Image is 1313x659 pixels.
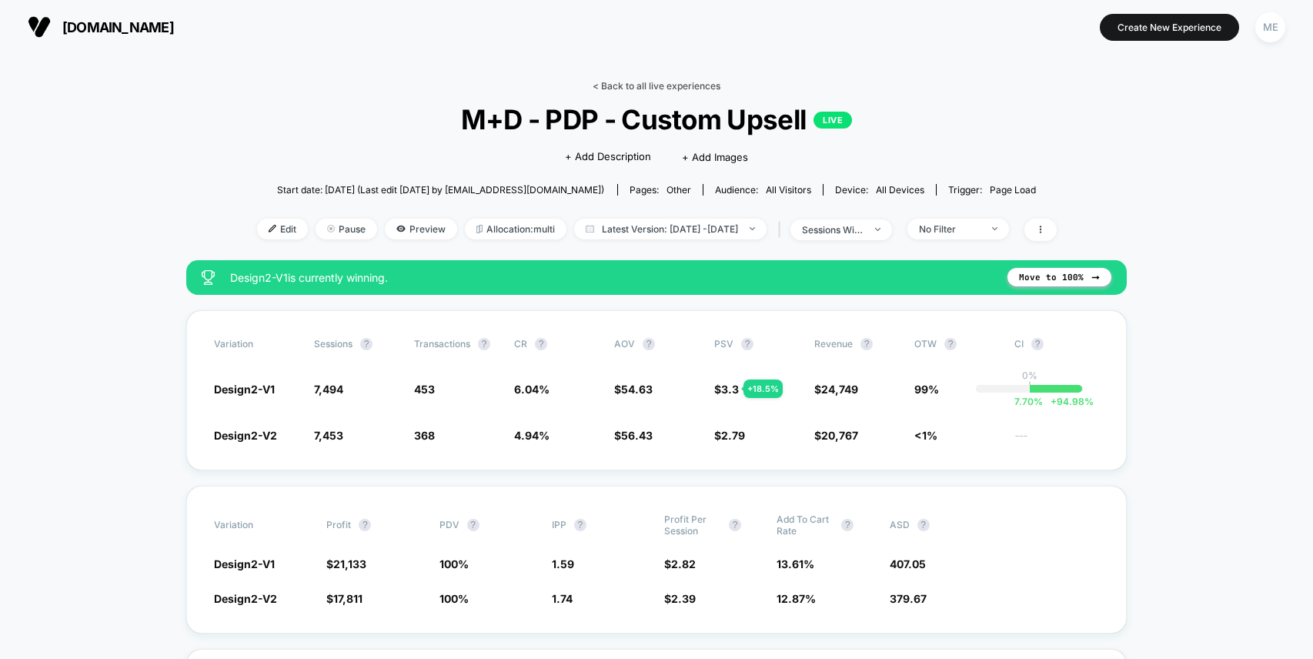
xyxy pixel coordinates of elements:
[614,429,653,442] span: $
[439,519,459,530] span: PDV
[62,19,174,35] span: [DOMAIN_NAME]
[333,592,362,605] span: 17,811
[990,184,1036,196] span: Page Load
[614,338,635,350] span: AOV
[385,219,457,239] span: Preview
[777,592,816,605] span: 12.87 %
[876,184,924,196] span: all devices
[802,224,864,236] div: sessions with impression
[917,519,930,531] button: ?
[821,383,858,396] span: 24,749
[214,592,277,605] span: Design2-V2
[1028,381,1031,393] p: |
[214,513,299,537] span: Variation
[439,592,469,605] span: 100 %
[714,429,745,442] span: $
[714,338,733,350] span: PSV
[823,184,936,196] span: Device:
[514,338,527,350] span: CR
[814,383,858,396] span: $
[586,225,594,232] img: calendar
[1007,268,1111,286] button: Move to 100%
[414,383,435,396] span: 453
[257,219,308,239] span: Edit
[214,429,277,442] span: Design2-V2
[944,338,957,350] button: ?
[1014,396,1043,407] span: 7.70 %
[552,557,574,570] span: 1.59
[552,592,573,605] span: 1.74
[664,592,696,605] span: $
[914,338,999,350] span: OTW
[414,429,435,442] span: 368
[841,519,854,531] button: ?
[326,592,362,605] span: $
[535,338,547,350] button: ?
[574,219,767,239] span: Latest Version: [DATE] - [DATE]
[621,383,653,396] span: 54.63
[1251,12,1290,43] button: ME
[671,557,696,570] span: 2.82
[214,557,275,570] span: Design2-V1
[919,223,981,235] div: No Filter
[476,225,483,233] img: rebalance
[715,184,811,196] div: Audience:
[296,103,1016,135] span: M+D - PDP - Custom Upsell
[1100,14,1239,41] button: Create New Experience
[23,15,179,39] button: [DOMAIN_NAME]
[743,380,783,398] div: + 18.5 %
[671,592,696,605] span: 2.39
[1031,338,1044,350] button: ?
[992,227,997,230] img: end
[643,338,655,350] button: ?
[314,338,352,350] span: Sessions
[514,383,550,396] span: 6.04 %
[316,219,377,239] span: Pause
[327,225,335,232] img: end
[230,271,992,284] span: Design2-V1 is currently winning.
[214,383,275,396] span: Design2-V1
[948,184,1036,196] div: Trigger:
[621,429,653,442] span: 56.43
[202,270,215,285] img: success_star
[326,519,351,530] span: Profit
[664,557,696,570] span: $
[750,227,755,230] img: end
[326,557,366,570] span: $
[890,557,926,570] span: 407.05
[214,338,299,350] span: Variation
[721,429,745,442] span: 2.79
[777,557,814,570] span: 13.61 %
[1014,431,1099,443] span: ---
[777,513,834,537] span: Add To Cart Rate
[552,519,566,530] span: IPP
[414,338,470,350] span: Transactions
[360,338,373,350] button: ?
[714,383,739,396] span: $
[1022,370,1037,381] p: 0%
[314,383,343,396] span: 7,494
[1255,12,1285,42] div: ME
[741,338,753,350] button: ?
[565,149,651,165] span: + Add Description
[439,557,469,570] span: 100 %
[593,80,720,92] a: < Back to all live experiences
[814,112,852,129] p: LIVE
[766,184,811,196] span: All Visitors
[667,184,691,196] span: other
[269,225,276,232] img: edit
[478,338,490,350] button: ?
[614,383,653,396] span: $
[467,519,479,531] button: ?
[814,338,853,350] span: Revenue
[860,338,873,350] button: ?
[914,429,937,442] span: <1%
[28,15,51,38] img: Visually logo
[1014,338,1099,350] span: CI
[574,519,586,531] button: ?
[821,429,858,442] span: 20,767
[914,383,939,396] span: 99%
[664,513,721,537] span: Profit Per Session
[514,429,550,442] span: 4.94 %
[890,592,927,605] span: 379.67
